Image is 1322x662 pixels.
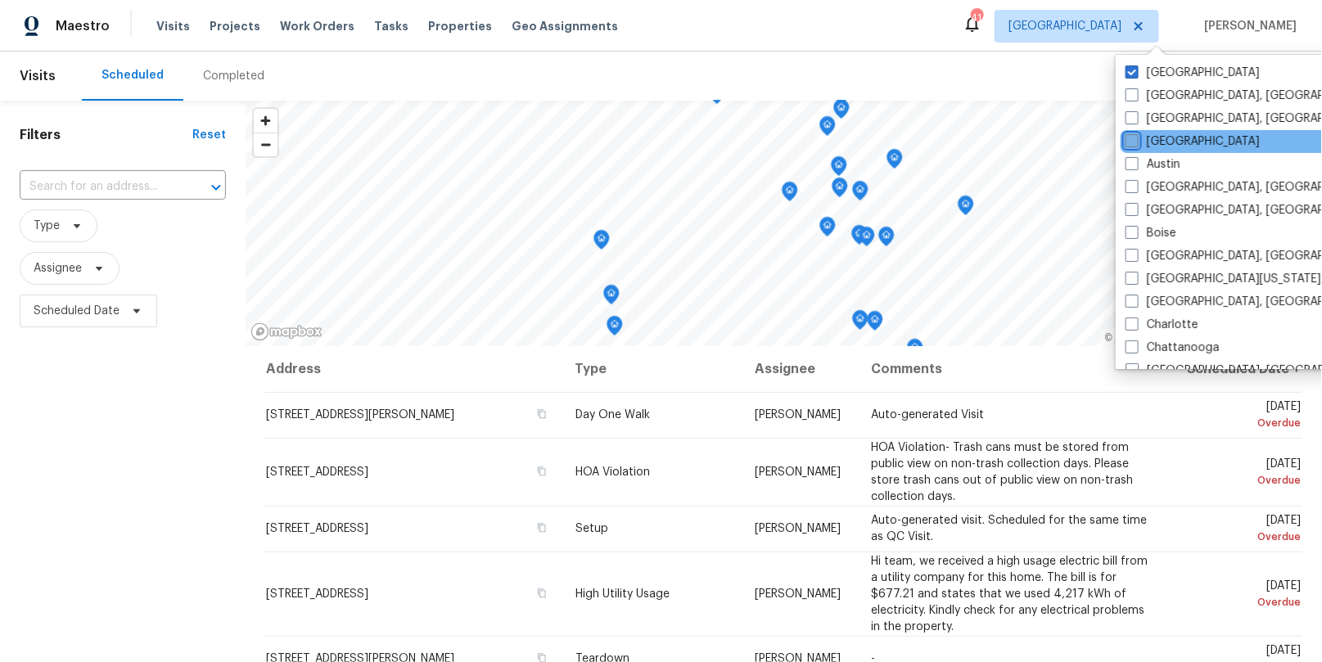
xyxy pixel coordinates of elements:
[1198,18,1297,34] span: [PERSON_NAME]
[562,346,742,392] th: Type
[254,109,277,133] button: Zoom in
[593,230,610,255] div: Map marker
[755,409,841,421] span: [PERSON_NAME]
[265,346,562,392] th: Address
[819,217,836,242] div: Map marker
[867,311,883,336] div: Map marker
[1182,594,1302,610] div: Overdue
[858,346,1169,392] th: Comments
[607,316,623,341] div: Map marker
[1182,401,1302,431] span: [DATE]
[20,174,180,200] input: Search for an address...
[1126,317,1198,333] label: Charlotte
[56,18,110,34] span: Maestro
[266,588,368,600] span: [STREET_ADDRESS]
[1182,415,1302,431] div: Overdue
[1182,458,1302,489] span: [DATE]
[755,466,841,478] span: [PERSON_NAME]
[871,515,1147,543] span: Auto-generated visit. Scheduled for the same time as QC Visit.
[535,464,549,479] button: Copy Address
[603,285,620,310] div: Map marker
[833,99,850,124] div: Map marker
[203,68,264,84] div: Completed
[1182,515,1302,545] span: [DATE]
[871,409,984,421] span: Auto-generated Visit
[852,181,869,206] div: Map marker
[1182,529,1302,545] div: Overdue
[512,18,618,34] span: Geo Assignments
[575,588,670,600] span: High Utility Usage
[852,310,869,336] div: Map marker
[1126,225,1176,241] label: Boise
[156,18,190,34] span: Visits
[742,346,858,392] th: Assignee
[535,586,549,601] button: Copy Address
[250,322,323,341] a: Mapbox homepage
[20,127,192,143] h1: Filters
[819,116,836,142] div: Map marker
[832,178,848,203] div: Map marker
[859,227,875,252] div: Map marker
[958,196,974,221] div: Map marker
[34,218,60,234] span: Type
[575,409,650,421] span: Day One Walk
[887,149,903,174] div: Map marker
[1182,580,1302,610] span: [DATE]
[254,133,277,156] button: Zoom out
[755,523,841,534] span: [PERSON_NAME]
[871,442,1133,502] span: HOA Violation- Trash cans must be stored from public view on non-trash collection days. Please st...
[971,10,982,26] div: 41
[1105,332,1150,344] a: Mapbox
[266,466,368,478] span: [STREET_ADDRESS]
[1126,340,1220,356] label: Chattanooga
[266,409,454,421] span: [STREET_ADDRESS][PERSON_NAME]
[907,339,923,364] div: Map marker
[1182,472,1302,489] div: Overdue
[1008,18,1121,34] span: [GEOGRAPHIC_DATA]
[266,523,368,534] span: [STREET_ADDRESS]
[871,556,1148,633] span: Hi team, we received a high usage electric bill from a utility company for this home. The bill is...
[878,227,895,252] div: Map marker
[575,523,608,534] span: Setup
[34,260,82,277] span: Assignee
[192,127,226,143] div: Reset
[1126,133,1260,150] label: [GEOGRAPHIC_DATA]
[280,18,354,34] span: Work Orders
[205,176,228,199] button: Open
[575,466,650,478] span: HOA Violation
[20,58,56,94] span: Visits
[428,18,492,34] span: Properties
[374,20,408,32] span: Tasks
[210,18,260,34] span: Projects
[535,520,549,535] button: Copy Address
[1126,156,1180,173] label: Austin
[755,588,841,600] span: [PERSON_NAME]
[535,407,549,421] button: Copy Address
[1169,346,1302,392] th: Scheduled Date ↑
[102,67,164,83] div: Scheduled
[851,225,868,250] div: Map marker
[831,156,847,182] div: Map marker
[34,303,120,319] span: Scheduled Date
[782,182,798,207] div: Map marker
[1126,65,1260,81] label: [GEOGRAPHIC_DATA]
